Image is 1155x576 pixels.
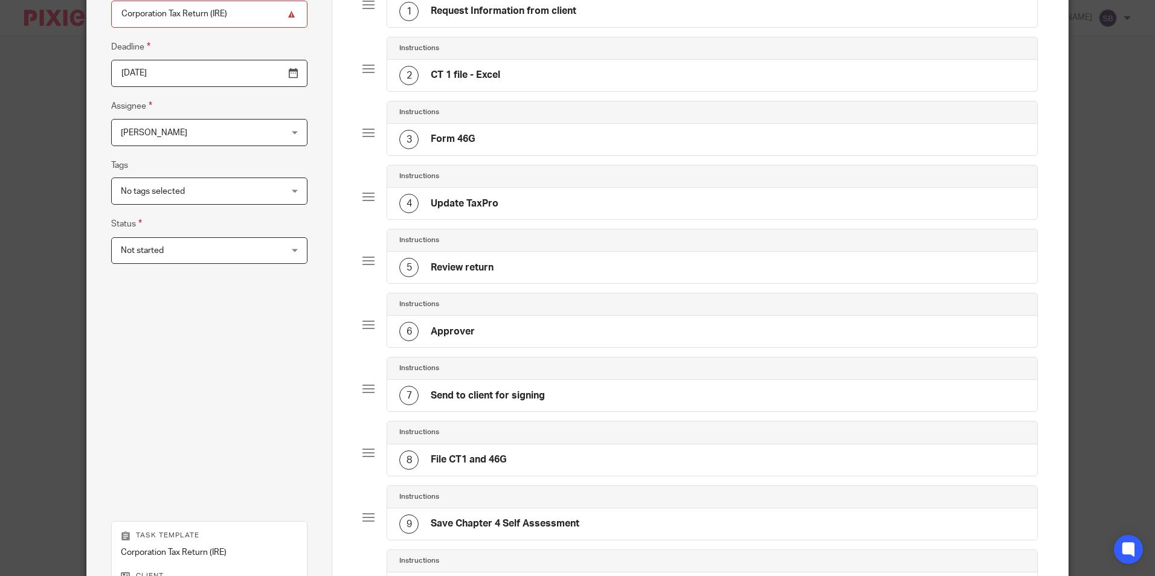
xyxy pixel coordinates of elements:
div: 7 [399,386,419,405]
h4: Instructions [399,427,439,437]
div: 3 [399,130,419,149]
div: 8 [399,450,419,470]
div: 4 [399,194,419,213]
label: Assignee [111,99,152,113]
h4: Form 46G [431,133,475,146]
h4: Review return [431,261,494,274]
p: Corporation Tax Return (IRE) [121,546,298,558]
span: Not started [121,246,164,255]
div: 2 [399,66,419,85]
h4: File CT1 and 46G [431,453,507,466]
input: Task name [111,1,307,28]
span: No tags selected [121,187,185,196]
span: [PERSON_NAME] [121,129,187,137]
h4: Save Chapter 4 Self Assessment [431,517,579,530]
p: Task template [121,531,298,540]
h4: Instructions [399,107,439,117]
label: Deadline [111,40,150,54]
h4: Instructions [399,363,439,373]
div: 9 [399,514,419,534]
div: 1 [399,2,419,21]
label: Tags [111,159,128,171]
h4: Instructions [399,235,439,245]
h4: Send to client for signing [431,389,545,402]
div: 6 [399,322,419,341]
h4: CT 1 file - Excel [431,69,500,82]
h4: Update TaxPro [431,197,498,210]
h4: Instructions [399,492,439,502]
label: Status [111,217,142,231]
h4: Instructions [399,43,439,53]
h4: Instructions [399,556,439,566]
input: Pick a date [111,60,307,87]
h4: Request Information from client [431,5,576,18]
h4: Instructions [399,171,439,181]
h4: Instructions [399,299,439,309]
h4: Approver [431,325,475,338]
div: 5 [399,258,419,277]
